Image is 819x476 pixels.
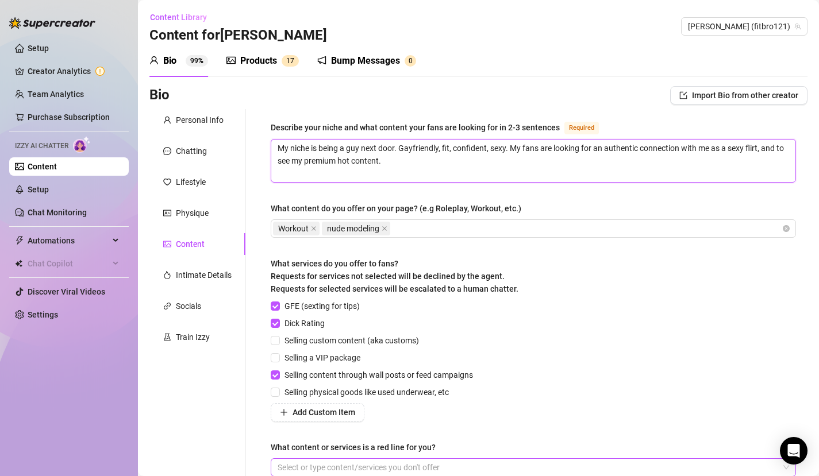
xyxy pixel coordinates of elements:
span: picture [163,240,171,248]
span: idcard [163,209,171,217]
div: Intimate Details [176,269,232,281]
div: Personal Info [176,114,224,126]
span: team [794,23,801,30]
sup: 99% [186,55,208,67]
a: Content [28,162,57,171]
input: What content do you offer on your page? (e.g Roleplay, Workout, etc.) [393,222,395,235]
div: Products [240,54,277,68]
a: Discover Viral Videos [28,287,105,296]
button: Content Library [149,8,216,26]
span: Selling custom content (aka customs) [280,334,424,347]
span: close [311,226,317,231]
span: Required [564,122,599,134]
a: Purchase Subscription [28,113,110,122]
span: Automations [28,231,109,250]
div: What content or services is a red line for you? [271,441,436,454]
span: plus [280,408,288,416]
span: What services do you offer to fans? Requests for services not selected will be declined by the ag... [271,259,518,293]
span: user [149,56,159,65]
div: Describe your niche and what content your fans are looking for in 2-3 sentences [271,121,560,134]
a: Creator Analytics exclamation-circle [28,62,120,80]
div: What content do you offer on your page? (e.g Roleplay, Workout, etc.) [271,202,521,215]
div: Socials [176,300,201,312]
label: What content or services is a red line for you? [271,441,444,454]
span: GFE (sexting for tips) [280,300,364,312]
a: Chat Monitoring [28,208,87,217]
textarea: Describe your niche and what content your fans are looking for in 2-3 sentences [271,140,795,182]
span: Selling content through wall posts or feed campaigns [280,369,478,381]
span: Andrzej (fitbro121) [688,18,801,35]
span: 1 [286,57,290,65]
button: Import Bio from other creator [670,86,808,105]
sup: 17 [282,55,299,67]
span: heart [163,178,171,186]
div: Chatting [176,145,207,157]
div: Content [176,238,205,250]
sup: 0 [405,55,416,67]
span: message [163,147,171,155]
span: close-circle [783,225,790,232]
span: Chat Copilot [28,254,109,273]
span: nude modeling [327,222,379,235]
span: Selling a VIP package [280,351,365,364]
span: fire [163,271,171,279]
div: Bump Messages [331,54,400,68]
a: Setup [28,185,49,194]
div: Lifestyle [176,176,206,188]
span: Dick Rating [280,317,329,330]
div: Physique [176,207,209,219]
span: Workout [273,222,320,235]
span: link [163,302,171,310]
span: close [382,226,387,231]
span: nude modeling [322,222,390,235]
label: What content do you offer on your page? (e.g Roleplay, Workout, etc.) [271,202,529,215]
span: import [679,91,687,99]
span: notification [317,56,326,65]
span: experiment [163,333,171,341]
div: Train Izzy [176,331,210,343]
img: logo-BBDzfeDw.svg [9,17,95,29]
img: AI Chatter [73,136,91,153]
span: picture [226,56,236,65]
h3: Content for [PERSON_NAME] [149,26,327,45]
span: Selling physical goods like used underwear, etc [280,386,453,398]
label: Describe your niche and what content your fans are looking for in 2-3 sentences [271,121,612,134]
span: Add Custom Item [293,408,355,417]
span: user [163,116,171,124]
span: Content Library [150,13,207,22]
span: Import Bio from other creator [692,91,798,100]
img: Chat Copilot [15,260,22,268]
span: Workout [278,222,309,235]
button: Add Custom Item [271,403,364,421]
h3: Bio [149,86,170,105]
input: What content or services is a red line for you? [278,460,280,474]
a: Settings [28,310,58,319]
span: thunderbolt [15,236,24,245]
a: Setup [28,44,49,53]
span: Izzy AI Chatter [15,141,68,152]
a: Team Analytics [28,90,84,99]
span: 7 [290,57,294,65]
div: Open Intercom Messenger [780,437,808,465]
div: Bio [163,54,176,68]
